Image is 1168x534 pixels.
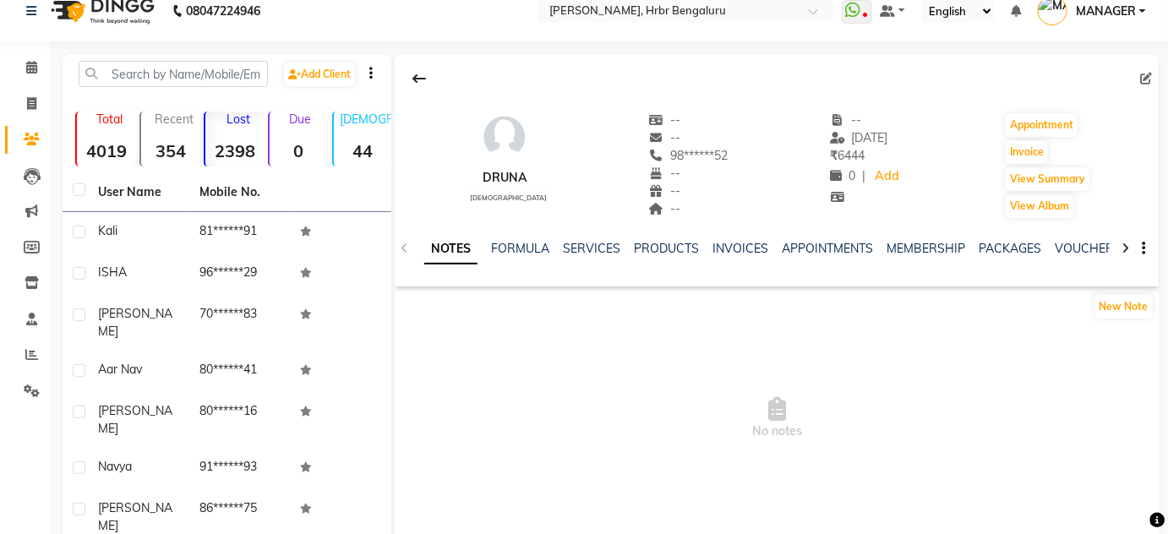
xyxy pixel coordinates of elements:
[649,112,681,128] span: --
[273,112,329,127] p: Due
[141,140,200,161] strong: 354
[79,61,268,87] input: Search by Name/Mobile/Email/Code
[212,112,265,127] p: Lost
[98,264,127,280] span: ISHA
[862,167,865,185] span: |
[1006,194,1073,218] button: View Album
[649,166,681,181] span: --
[401,63,437,95] div: Back to Client
[634,241,699,256] a: PRODUCTS
[88,173,189,212] th: User Name
[98,500,172,533] span: [PERSON_NAME]
[1006,140,1048,164] button: Invoice
[205,140,265,161] strong: 2398
[98,306,172,339] span: [PERSON_NAME]
[830,130,888,145] span: [DATE]
[649,201,681,216] span: --
[148,112,200,127] p: Recent
[830,148,865,163] span: 6444
[470,193,547,202] span: [DEMOGRAPHIC_DATA]
[98,403,172,436] span: [PERSON_NAME]
[270,140,329,161] strong: 0
[1095,295,1153,319] button: New Note
[479,112,530,162] img: avatar
[284,63,355,86] a: Add Client
[424,234,478,264] a: NOTES
[395,334,1160,503] span: No notes
[1076,3,1136,20] span: MANAGER
[872,165,902,188] a: Add
[830,112,862,128] span: --
[463,169,547,187] div: DRUNA
[979,241,1041,256] a: PACKAGES
[98,459,132,474] span: navya
[887,241,965,256] a: MEMBERSHIP
[189,173,291,212] th: Mobile No.
[334,140,393,161] strong: 44
[77,140,136,161] strong: 4019
[649,183,681,199] span: --
[1006,167,1089,191] button: View Summary
[1055,241,1122,256] a: VOUCHERS
[98,223,117,238] span: kali
[563,241,620,256] a: SERVICES
[491,241,549,256] a: FORMULA
[712,241,768,256] a: INVOICES
[782,241,873,256] a: APPOINTMENTS
[98,362,142,377] span: aar nav
[649,130,681,145] span: --
[84,112,136,127] p: Total
[830,148,838,163] span: ₹
[1006,113,1078,137] button: Appointment
[830,168,855,183] span: 0
[341,112,393,127] p: [DEMOGRAPHIC_DATA]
